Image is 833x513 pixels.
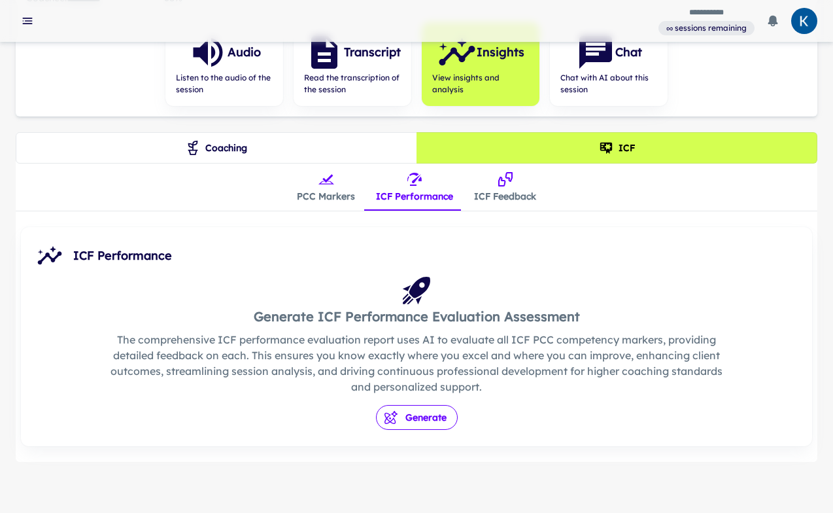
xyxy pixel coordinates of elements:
img: photoURL [791,8,817,34]
button: ICF Feedback [464,164,547,211]
span: You have unlimited sessions available. [658,21,755,34]
span: View insights and analysis [432,72,529,96]
button: Coaching [16,132,417,164]
button: Generate [376,405,458,430]
button: ChatChat with AI about this session [550,22,668,106]
span: ICF Performance [73,247,802,265]
button: AudioListen to the audio of the session [165,22,283,106]
button: InsightsView insights and analysis [422,22,539,106]
span: Listen to the audio of the session [176,72,273,96]
button: ICF [416,132,818,164]
span: ∞ sessions remaining [661,22,752,34]
button: ICF Performance [365,164,464,211]
button: PCC Markers [286,164,365,211]
a: You have unlimited sessions available. [658,20,755,36]
h6: Insights [477,43,524,62]
h6: Chat [615,43,642,62]
div: theme selection [16,132,817,164]
button: TranscriptRead the transcription of the session [294,22,411,106]
div: insights tabs [286,164,547,211]
h6: Transcript [344,43,401,62]
p: The comprehensive ICF performance evaluation report uses AI to evaluate all ICF PCC competency ma... [100,332,733,395]
span: Read the transcription of the session [304,72,401,96]
h6: Audio [228,43,261,62]
h5: Generate ICF Performance Evaluation Assessment [100,307,733,327]
span: Chat with AI about this session [560,72,657,96]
